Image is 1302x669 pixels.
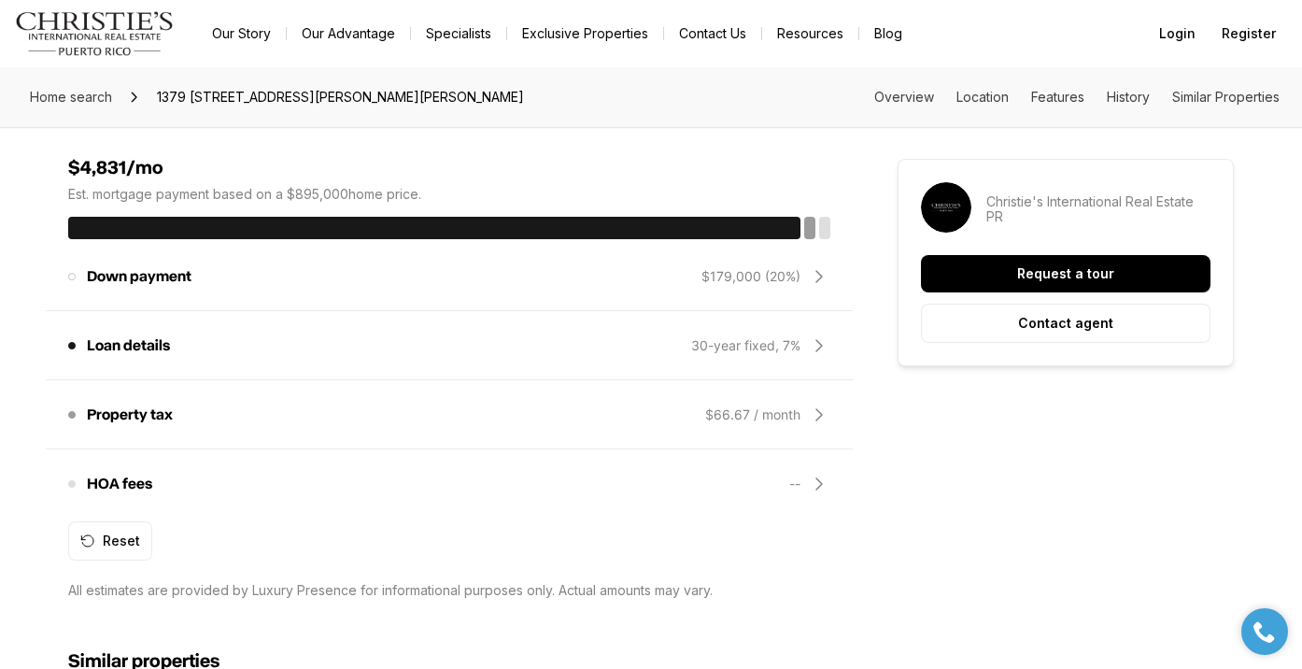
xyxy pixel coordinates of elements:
[664,21,761,47] button: Contact Us
[1018,316,1113,331] p: Contact agent
[22,82,120,112] a: Home search
[1172,89,1280,105] a: Skip to: Similar Properties
[874,89,934,105] a: Skip to: Overview
[859,21,917,47] a: Blog
[68,157,830,179] h4: $4,831/mo
[87,338,170,353] p: Loan details
[705,406,800,424] div: $66.67 / month
[921,255,1210,292] button: Request a tour
[411,21,506,47] a: Specialists
[68,323,830,368] div: Loan details30-year fixed, 7%
[691,336,800,355] div: 30-year fixed, 7%
[15,11,175,56] img: logo
[1031,89,1084,105] a: Skip to: Features
[1210,15,1287,52] button: Register
[701,267,800,286] div: $179,000 (20%)
[87,407,173,422] p: Property tax
[986,194,1210,224] p: Christie's International Real Estate PR
[1222,26,1276,41] span: Register
[30,89,112,105] span: Home search
[1017,266,1114,281] p: Request a tour
[80,534,140,548] div: Reset
[87,477,152,491] p: HOA fees
[789,475,800,493] div: --
[68,187,830,202] p: Est. mortgage payment based on a $895,000 home price.
[68,392,830,437] div: Property tax$66.67 / month
[1107,89,1150,105] a: Skip to: History
[874,90,1280,105] nav: Page section menu
[762,21,858,47] a: Resources
[1148,15,1207,52] button: Login
[507,21,663,47] a: Exclusive Properties
[68,254,830,299] div: Down payment$179,000 (20%)
[68,521,152,561] button: Reset
[149,82,531,112] span: 1379 [STREET_ADDRESS][PERSON_NAME][PERSON_NAME]
[1159,26,1196,41] span: Login
[956,89,1009,105] a: Skip to: Location
[197,21,286,47] a: Our Story
[68,583,713,598] p: All estimates are provided by Luxury Presence for informational purposes only. Actual amounts may...
[68,462,830,506] div: HOA fees--
[287,21,410,47] a: Our Advantage
[921,304,1210,343] button: Contact agent
[87,269,191,284] p: Down payment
